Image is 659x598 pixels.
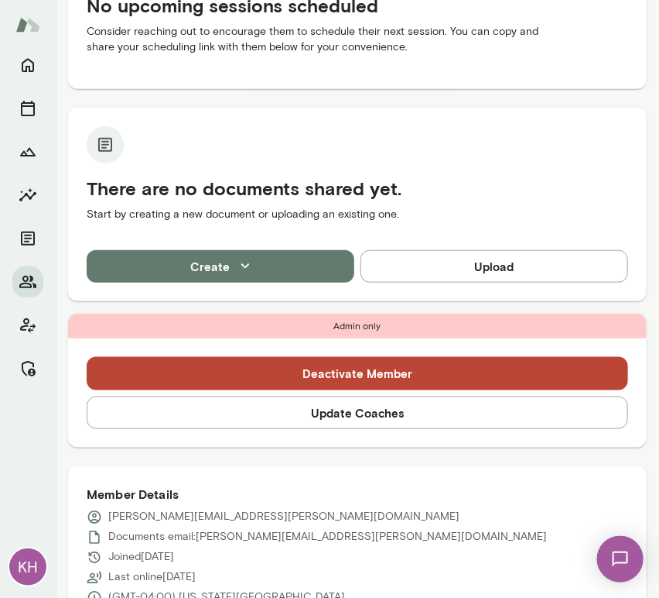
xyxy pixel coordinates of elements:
p: Joined [DATE] [108,550,174,565]
button: Deactivate Member [87,357,628,390]
button: Update Coaches [87,397,628,429]
button: Members [12,266,43,297]
p: Documents email: [PERSON_NAME][EMAIL_ADDRESS][PERSON_NAME][DOMAIN_NAME] [108,530,547,545]
button: Create [87,250,354,283]
div: KH [9,548,46,586]
button: Upload [360,250,628,283]
h5: There are no documents shared yet. [87,176,628,201]
button: Documents [12,223,43,254]
p: Consider reaching out to encourage them to schedule their next session. You can copy and share yo... [87,24,628,55]
button: Insights [12,180,43,211]
img: Mento [15,10,40,40]
button: Manage [12,353,43,384]
button: Sessions [12,93,43,124]
button: Growth Plan [12,136,43,167]
p: Start by creating a new document or uploading an existing one. [87,207,628,222]
p: Last online [DATE] [108,570,196,586]
h6: Member Details [87,485,628,503]
div: Admin only [68,314,647,339]
button: Home [12,50,43,81]
p: [PERSON_NAME][EMAIL_ADDRESS][PERSON_NAME][DOMAIN_NAME] [108,510,459,525]
button: Client app [12,310,43,341]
